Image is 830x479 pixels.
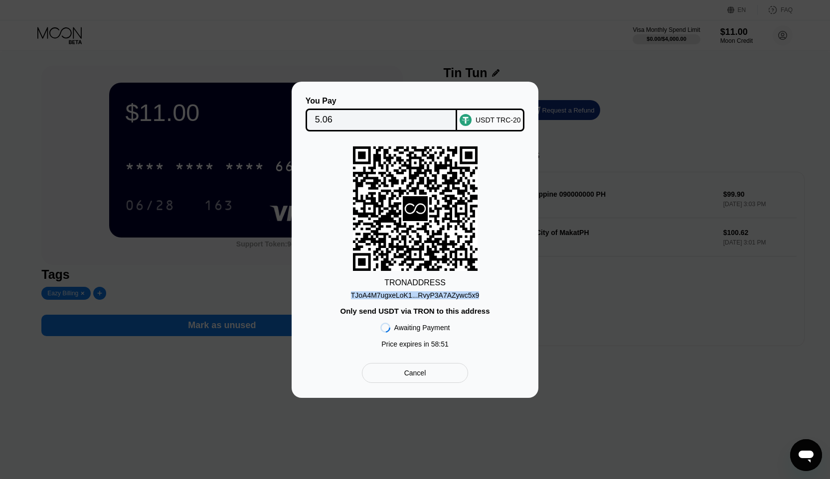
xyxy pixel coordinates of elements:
div: You Pay [306,97,458,106]
div: USDT TRC-20 [476,116,521,124]
div: Price expires in [381,340,449,348]
div: You PayUSDT TRC-20 [307,97,523,131]
div: TJoA4M7ugxeLoK1...RvyP3A7AZywc5x9 [351,287,480,299]
div: Awaiting Payment [394,324,450,332]
span: 58 : 51 [431,340,449,348]
div: TJoA4M7ugxeLoK1...RvyP3A7AZywc5x9 [351,291,480,299]
div: Only send USDT via TRON to this address [340,307,490,315]
div: Cancel [362,363,468,383]
iframe: Button to launch messaging window [790,439,822,471]
div: TRON ADDRESS [384,278,446,287]
div: Cancel [404,368,426,377]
